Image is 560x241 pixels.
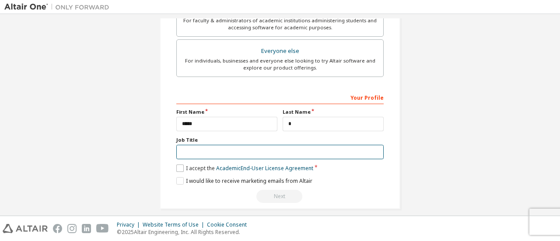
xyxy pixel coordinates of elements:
div: For individuals, businesses and everyone else looking to try Altair software and explore our prod... [182,57,378,71]
div: Cookie Consent [207,221,252,228]
img: instagram.svg [67,224,77,233]
div: For faculty & administrators of academic institutions administering students and accessing softwa... [182,17,378,31]
label: First Name [176,108,277,115]
img: altair_logo.svg [3,224,48,233]
label: I would like to receive marketing emails from Altair [176,177,312,185]
div: Read and acccept EULA to continue [176,190,384,203]
img: facebook.svg [53,224,62,233]
p: © 2025 Altair Engineering, Inc. All Rights Reserved. [117,228,252,236]
div: Everyone else [182,45,378,57]
div: Privacy [117,221,143,228]
img: linkedin.svg [82,224,91,233]
a: Academic End-User License Agreement [216,164,313,172]
label: I accept the [176,164,313,172]
img: Altair One [4,3,114,11]
label: Job Title [176,136,384,143]
img: youtube.svg [96,224,109,233]
div: Your Profile [176,90,384,104]
label: Last Name [283,108,384,115]
div: Website Terms of Use [143,221,207,228]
